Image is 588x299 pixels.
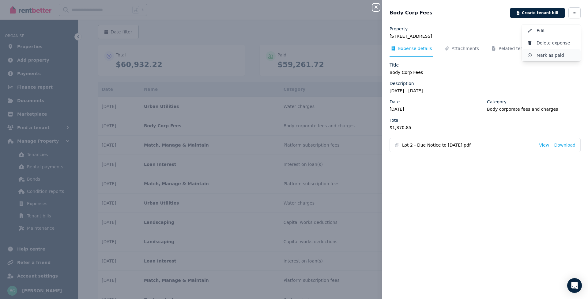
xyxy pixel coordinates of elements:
[499,45,540,52] span: Related tenant bills
[390,106,483,112] legend: [DATE]
[390,33,581,39] legend: [STREET_ADDRESS]
[390,99,400,105] label: Date
[539,142,549,148] a: View
[554,142,575,148] a: Download
[487,99,507,105] label: Category
[537,52,576,59] span: Mark as paid
[390,117,400,123] label: Total
[537,39,576,47] span: Delete expense
[522,25,581,37] button: Edit
[522,37,581,49] button: Delete expense
[452,45,479,52] span: Attachments
[390,62,399,68] label: Title
[390,80,414,86] label: Description
[398,45,432,52] span: Expense details
[390,45,581,57] nav: Tabs
[390,125,483,131] legend: $1,370.85
[390,9,432,17] span: Body Corp Fees
[390,69,581,75] legend: Body Corp Fees
[487,106,581,112] legend: Body corporate fees and charges
[390,26,408,32] label: Property
[390,88,581,94] legend: [DATE] - [DATE]
[402,142,534,148] span: Lot 2 - Due Notice to [DATE].pdf
[522,49,581,61] button: Mark as paid
[537,27,576,34] span: Edit
[510,8,565,18] button: Create tenant bill
[567,278,582,293] div: Open Intercom Messenger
